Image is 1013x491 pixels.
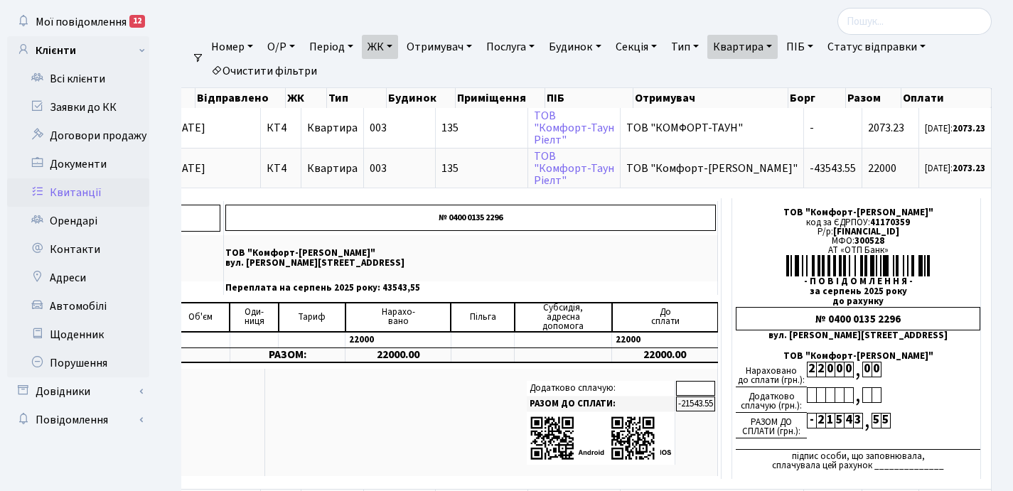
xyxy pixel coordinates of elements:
div: 3 [853,413,862,428]
a: Мої повідомлення12 [7,8,149,36]
td: Пільга [451,303,514,332]
div: , [862,413,872,429]
div: 4 [844,413,853,428]
span: 003 [370,161,387,176]
a: О/Р [262,35,301,59]
small: [DATE]: [925,122,985,135]
div: до рахунку [736,297,980,306]
span: 135 [441,122,522,134]
a: Квартира [707,35,778,59]
td: Тариф [279,303,345,332]
p: вул. [PERSON_NAME][STREET_ADDRESS] [225,259,716,268]
div: 0 [835,362,844,377]
th: Разом [846,88,901,108]
div: ТОВ "Комфорт-[PERSON_NAME]" [736,208,980,217]
div: , [853,362,862,378]
div: 0 [862,362,872,377]
div: за серпень 2025 року [736,287,980,296]
div: код за ЄДРПОУ: [736,218,980,227]
span: 41170359 [870,216,910,229]
a: Договори продажу [7,122,149,150]
span: [DATE] [171,122,254,134]
div: 2 [816,413,825,428]
a: Порушення [7,349,149,377]
span: КТ4 [267,122,295,134]
a: Клієнти [7,36,149,65]
th: Оплати [901,88,992,108]
a: Довідники [7,377,149,406]
a: Будинок [543,35,606,59]
div: АТ «ОТП Банк» [736,246,980,255]
span: Квартира [307,161,358,176]
span: 135 [441,163,522,174]
a: Щоденник [7,320,149,349]
div: 5 [872,413,881,428]
a: Заявки до КК [7,93,149,122]
td: Додатково сплачую: [527,381,675,396]
div: РАЗОМ ДО СПЛАТИ (грн.): [736,413,807,438]
a: Орендарі [7,207,149,235]
a: Статус відправки [822,35,931,59]
div: 2 [807,362,816,377]
td: -21543.55 [676,396,715,411]
th: ПІБ [545,88,633,108]
div: № 0400 0135 2296 [736,307,980,330]
span: 22000 [868,161,896,176]
th: Отримувач [633,88,788,108]
span: 2073.23 [868,120,904,136]
span: -43543.55 [810,161,856,176]
div: МФО: [736,237,980,246]
div: підпис особи, що заповнювала, сплачувала цей рахунок ______________ [736,449,980,470]
span: Квартира [307,120,358,136]
th: Відправлено [195,88,286,108]
div: 12 [129,15,145,28]
div: 0 [844,362,853,377]
a: ТОВ"Комфорт-ТаунРіелт" [534,149,614,188]
div: вул. [PERSON_NAME][STREET_ADDRESS] [736,331,980,340]
a: Очистити фільтри [205,59,323,83]
span: Мої повідомлення [36,14,127,30]
div: 5 [835,413,844,428]
th: Будинок [387,88,455,108]
a: Квитанції [7,178,149,207]
span: 003 [370,120,387,136]
b: 2073.23 [953,162,985,175]
div: 1 [825,413,835,428]
a: Всі клієнти [7,65,149,93]
div: 0 [825,362,835,377]
a: Документи [7,150,149,178]
th: Тип [327,88,387,108]
input: Пошук... [837,8,992,35]
span: [DATE] [171,163,254,174]
a: Секція [610,35,663,59]
td: РАЗОМ: [230,347,345,362]
span: ТОВ "КОМФОРТ-ТАУН" [626,122,798,134]
a: ПІБ [781,35,819,59]
a: Повідомлення [7,406,149,434]
a: Отримувач [401,35,478,59]
a: Автомобілі [7,292,149,320]
a: ЖК [362,35,398,59]
a: Адреси [7,264,149,292]
span: 300528 [854,234,884,247]
span: КТ4 [267,163,295,174]
a: Контакти [7,235,149,264]
b: 2073.23 [953,122,985,135]
p: Переплата на серпень 2025 року: 43543,55 [225,284,716,293]
td: 22000.00 [612,347,718,362]
div: 0 [872,362,881,377]
div: Нараховано до сплати (грн.): [736,362,807,387]
td: Оди- ниця [230,303,279,332]
span: ТОВ "Комфорт-[PERSON_NAME]" [626,163,798,174]
td: Нарахо- вано [345,303,451,332]
div: Р/р: [736,227,980,237]
small: [DATE]: [925,162,985,175]
td: 22000 [345,332,451,348]
td: Субсидія, адресна допомога [515,303,612,332]
div: Додатково сплачую (грн.): [736,387,807,413]
a: ТОВ"Комфорт-ТаунРіелт" [534,108,614,148]
p: № 0400 0135 2296 [225,205,716,231]
p: ТОВ "Комфорт-[PERSON_NAME]" [225,249,716,258]
td: РАЗОМ ДО СПЛАТИ: [527,396,675,411]
a: Період [304,35,359,59]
